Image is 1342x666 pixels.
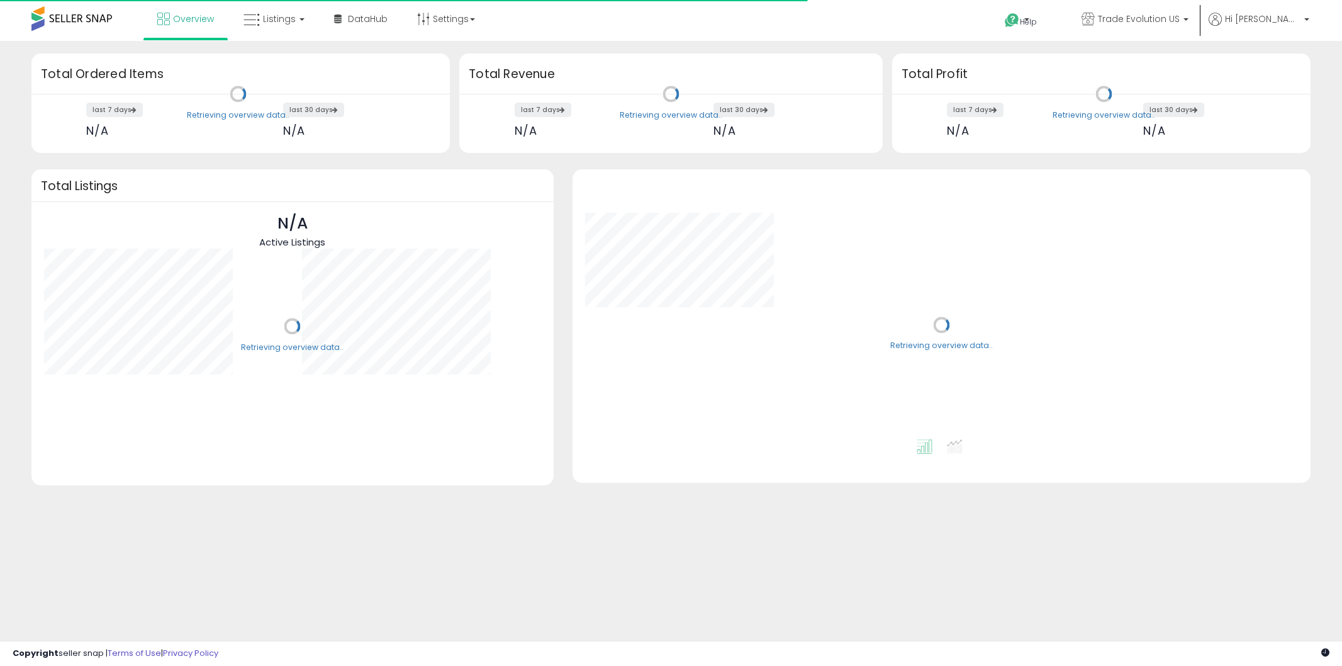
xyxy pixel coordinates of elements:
[1020,16,1037,27] span: Help
[1053,110,1155,121] div: Retrieving overview data..
[1209,13,1309,41] a: Hi [PERSON_NAME]
[1225,13,1300,25] span: Hi [PERSON_NAME]
[890,341,993,352] div: Retrieving overview data..
[187,110,289,121] div: Retrieving overview data..
[348,13,388,25] span: DataHub
[241,342,344,353] div: Retrieving overview data..
[1098,13,1180,25] span: Trade Evolution US
[995,3,1061,41] a: Help
[1004,13,1020,28] i: Get Help
[173,13,214,25] span: Overview
[263,13,296,25] span: Listings
[620,110,722,121] div: Retrieving overview data..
